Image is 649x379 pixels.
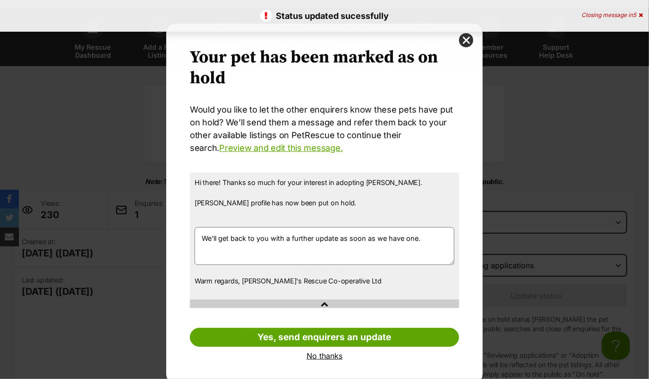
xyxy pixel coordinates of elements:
[190,47,459,89] h2: Your pet has been marked as on hold
[190,328,459,347] a: Yes, send enquirers an update
[195,227,454,265] textarea: We'll get back to you with a further update as soon as we have one.
[190,103,459,154] p: Would you like to let the other enquirers know these pets have put on hold? We’ll send them a mes...
[459,33,473,47] button: close
[633,11,636,18] span: 5
[195,177,454,218] p: Hi there! Thanks so much for your interest in adopting [PERSON_NAME]. [PERSON_NAME] profile has n...
[219,143,342,153] a: Preview and edit this message.
[195,276,454,286] p: Warm regards, [PERSON_NAME]'s Rescue Co-operative Ltd
[581,12,643,18] div: Closing message in
[9,9,640,22] p: Status updated sucessfully
[190,352,459,360] a: No thanks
